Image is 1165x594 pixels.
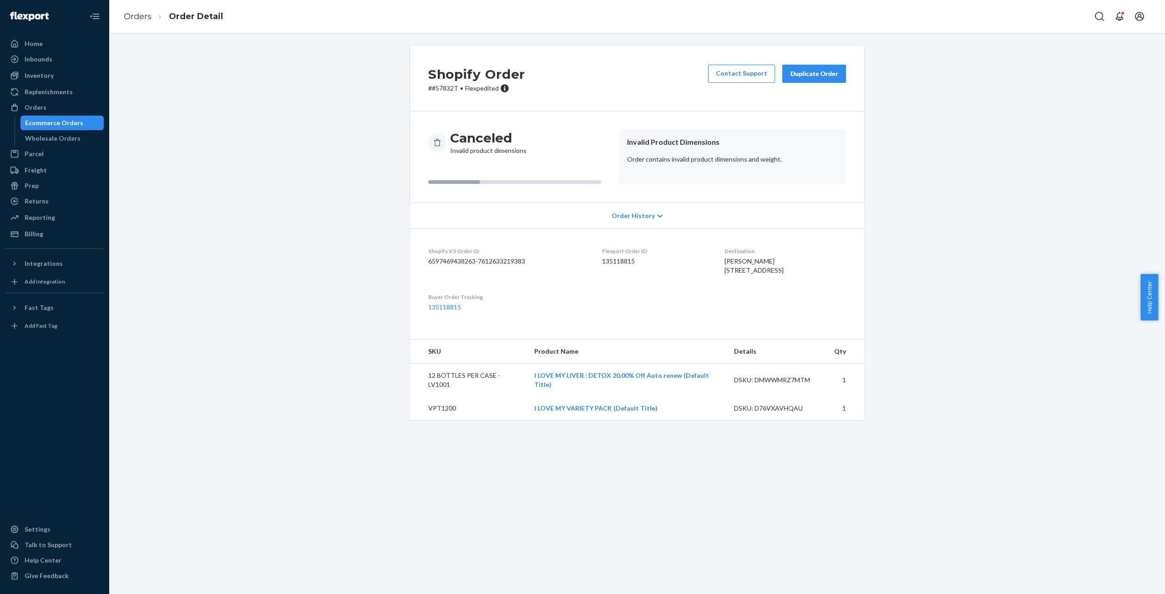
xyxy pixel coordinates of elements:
[428,293,588,301] dt: Buyer Order Tracking
[708,65,775,83] a: Contact Support
[410,396,527,420] td: VPT1200
[734,376,820,385] div: DSKU: DMWWMRZ7MTM
[25,213,55,222] div: Reporting
[5,227,104,241] a: Billing
[627,137,839,147] header: Invalid Product Dimensions
[612,211,655,220] span: Order History
[465,84,499,92] span: Flexpedited
[428,84,525,93] p: # #57832T
[428,247,588,255] dt: Shopify V3 Order ID
[25,540,72,549] div: Talk to Support
[25,166,47,175] div: Freight
[450,130,527,155] div: Invalid product dimensions
[724,257,784,274] span: [PERSON_NAME] [STREET_ADDRESS]
[25,103,46,112] div: Orders
[1110,7,1129,25] button: Open notifications
[5,319,104,333] a: Add Fast Tag
[25,571,69,580] div: Give Feedback
[25,278,65,285] div: Add Integration
[410,340,527,364] th: SKU
[25,556,61,565] div: Help Center
[5,194,104,208] a: Returns
[25,322,57,330] div: Add Fast Tag
[5,52,104,66] a: Inbounds
[5,100,104,115] a: Orders
[25,55,52,64] div: Inbounds
[534,371,709,388] a: I LOVE MY LIVER : DETOX 20.00% Off Auto renew (Default Title)
[5,538,104,552] a: Talk to Support
[25,149,44,158] div: Parcel
[527,340,727,364] th: Product Name
[827,340,864,364] th: Qty
[116,3,230,30] ol: breadcrumbs
[25,71,54,80] div: Inventory
[460,84,463,92] span: •
[5,256,104,271] button: Integrations
[25,181,39,190] div: Prep
[5,522,104,537] a: Settings
[724,247,846,255] dt: Destination
[1130,7,1149,25] button: Open account menu
[534,404,658,412] a: I LOVE MY VARIETY PACK (Default Title)
[25,229,43,239] div: Billing
[5,274,104,289] a: Add Integration
[790,69,838,78] div: Duplicate Order
[25,134,81,143] div: Wholesale Orders
[25,259,63,268] div: Integrations
[169,11,223,21] a: Order Detail
[428,65,525,84] h2: Shopify Order
[627,155,839,164] p: Order contains invalid product dimensions and weight.
[428,303,461,311] a: 135118815
[25,87,73,96] div: Replenishments
[450,130,527,146] h3: Canceled
[20,131,104,146] a: Wholesale Orders
[5,36,104,51] a: Home
[5,569,104,583] button: Give Feedback
[86,7,104,25] button: Close Navigation
[734,404,820,413] div: DSKU: D76VXAVHQAU
[25,197,49,206] div: Returns
[25,303,54,312] div: Fast Tags
[827,396,864,420] td: 1
[25,39,43,48] div: Home
[602,247,709,255] dt: Flexport Order ID
[5,163,104,178] a: Freight
[1140,274,1158,320] button: Help Center
[602,257,709,266] dd: 135118815
[428,257,588,266] dd: 6597469438263-7612633219383
[5,178,104,193] a: Prep
[827,364,864,397] td: 1
[782,65,846,83] button: Duplicate Order
[5,553,104,568] a: Help Center
[1090,7,1109,25] button: Open Search Box
[5,300,104,315] button: Fast Tags
[20,116,104,130] a: Ecommerce Orders
[25,525,51,534] div: Settings
[410,364,527,397] td: 12 BOTTLES PER CASE - LV1001
[5,147,104,161] a: Parcel
[10,12,49,21] img: Flexport logo
[124,11,152,21] a: Orders
[727,340,827,364] th: Details
[5,85,104,99] a: Replenishments
[5,68,104,83] a: Inventory
[25,118,83,127] div: Ecommerce Orders
[5,210,104,225] a: Reporting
